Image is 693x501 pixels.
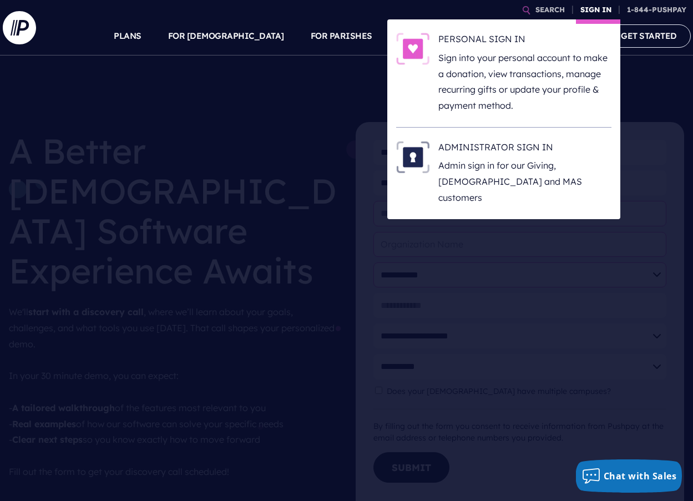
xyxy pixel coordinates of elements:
a: PERSONAL SIGN IN - Illustration PERSONAL SIGN IN Sign into your personal account to make a donati... [396,33,611,114]
h6: PERSONAL SIGN IN [438,33,611,49]
h6: ADMINISTRATOR SIGN IN [438,141,611,158]
img: ADMINISTRATOR SIGN IN - Illustration [396,141,429,173]
a: ADMINISTRATOR SIGN IN - Illustration ADMINISTRATOR SIGN IN Admin sign in for our Giving, [DEMOGRA... [396,141,611,206]
a: SOLUTIONS [399,17,448,55]
a: EXPLORE [474,17,513,55]
a: PLANS [114,17,141,55]
span: Chat with Sales [604,470,677,482]
a: FOR PARISHES [311,17,372,55]
p: Admin sign in for our Giving, [DEMOGRAPHIC_DATA] and MAS customers [438,158,611,205]
button: Chat with Sales [576,459,682,493]
p: Sign into your personal account to make a donation, view transactions, manage recurring gifts or ... [438,50,611,114]
img: PERSONAL SIGN IN - Illustration [396,33,429,65]
a: GET STARTED [607,24,691,47]
a: FOR [DEMOGRAPHIC_DATA] [168,17,284,55]
a: COMPANY [540,17,581,55]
